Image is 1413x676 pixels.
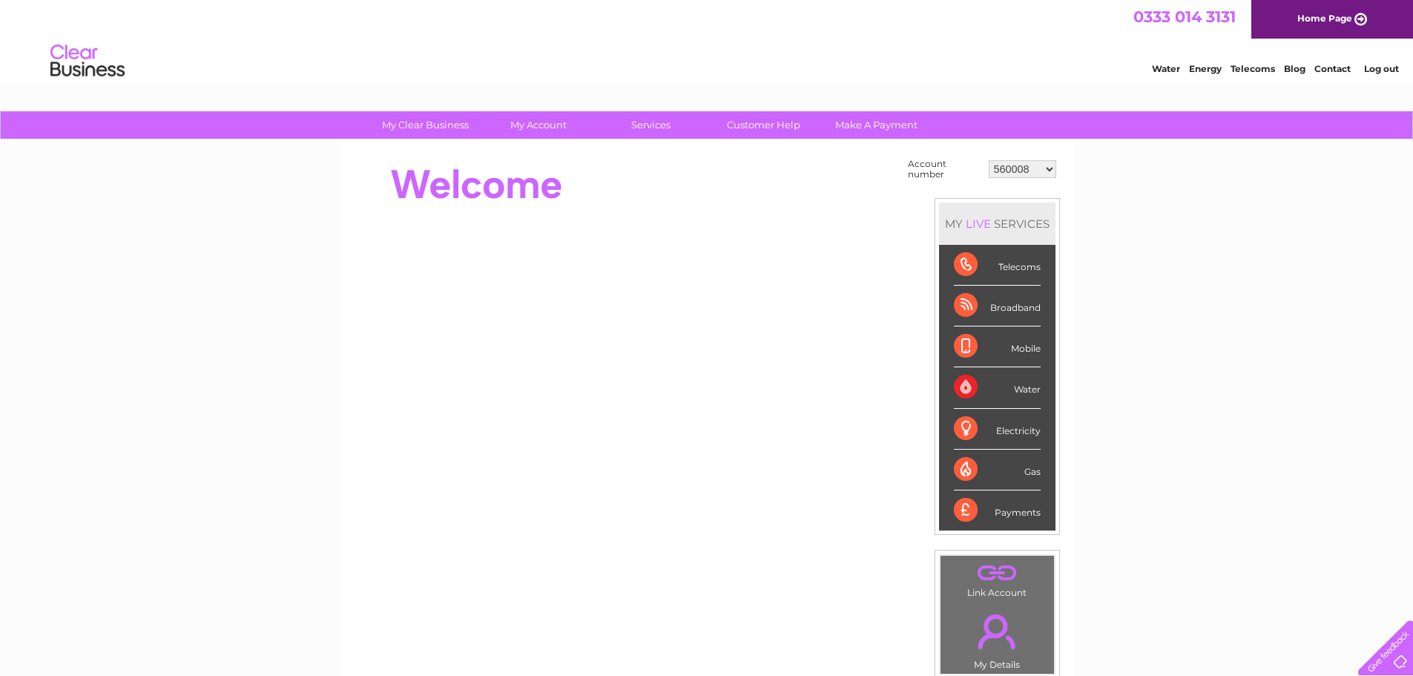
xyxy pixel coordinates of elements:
div: Water [954,367,1041,408]
div: Telecoms [954,245,1041,286]
a: Telecoms [1231,63,1275,74]
a: . [944,606,1050,657]
td: Link Account [940,555,1055,602]
div: MY SERVICES [939,203,1055,245]
a: Energy [1189,63,1222,74]
div: Mobile [954,326,1041,367]
td: My Details [940,602,1055,675]
a: Log out [1364,63,1399,74]
a: My Clear Business [364,111,487,139]
a: Water [1152,63,1180,74]
a: Services [590,111,712,139]
div: Broadband [954,286,1041,326]
a: Blog [1284,63,1305,74]
a: My Account [477,111,599,139]
div: LIVE [963,217,994,231]
a: 0333 014 3131 [1133,7,1236,26]
a: Make A Payment [815,111,938,139]
a: Customer Help [702,111,825,139]
div: Payments [954,490,1041,531]
div: Electricity [954,409,1041,450]
a: Contact [1314,63,1351,74]
div: Clear Business is a trading name of Verastar Limited (registered in [GEOGRAPHIC_DATA] No. 3667643... [357,8,1058,72]
img: logo.png [50,39,125,84]
td: Account number [904,155,985,183]
a: . [944,559,1050,585]
div: Gas [954,450,1041,490]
